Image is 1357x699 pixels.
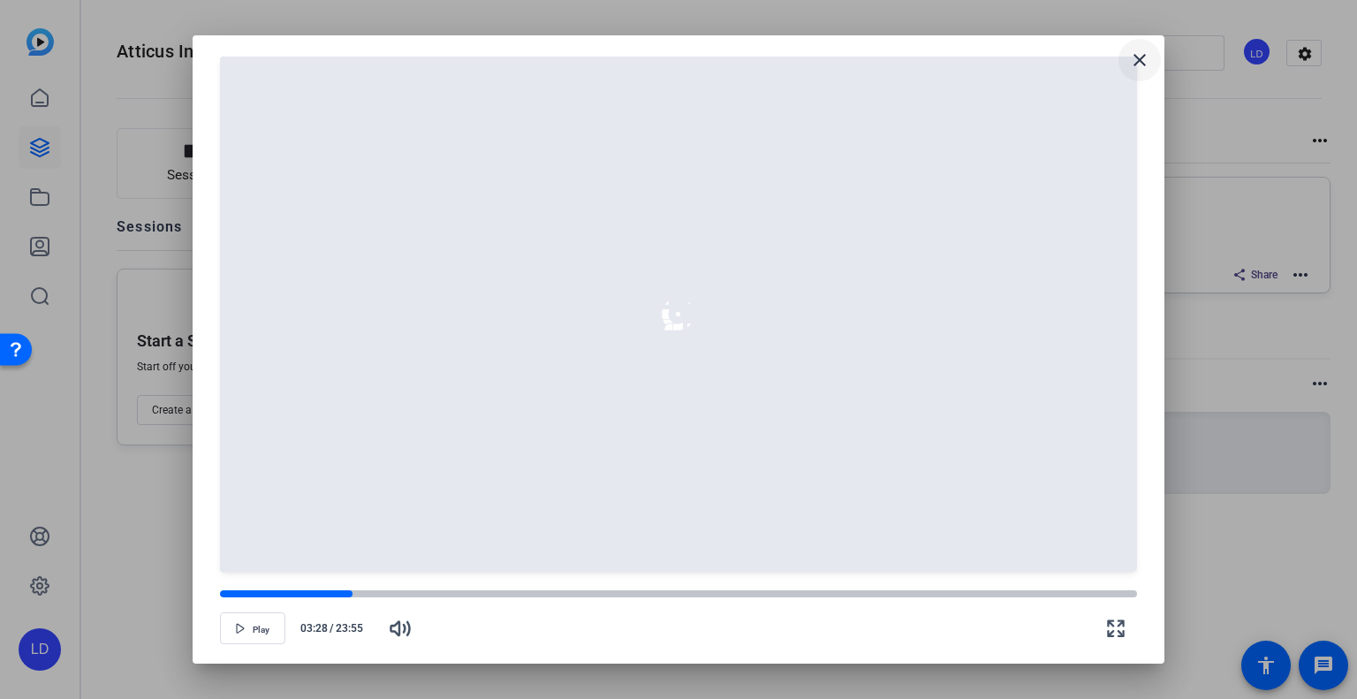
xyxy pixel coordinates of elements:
button: Play [220,612,285,644]
span: Play [253,625,269,635]
div: / [292,620,372,636]
span: 23:55 [336,620,372,636]
button: Mute [379,607,421,650]
button: Fullscreen [1095,607,1137,650]
span: 03:28 [292,620,329,636]
mat-icon: close [1129,49,1150,71]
